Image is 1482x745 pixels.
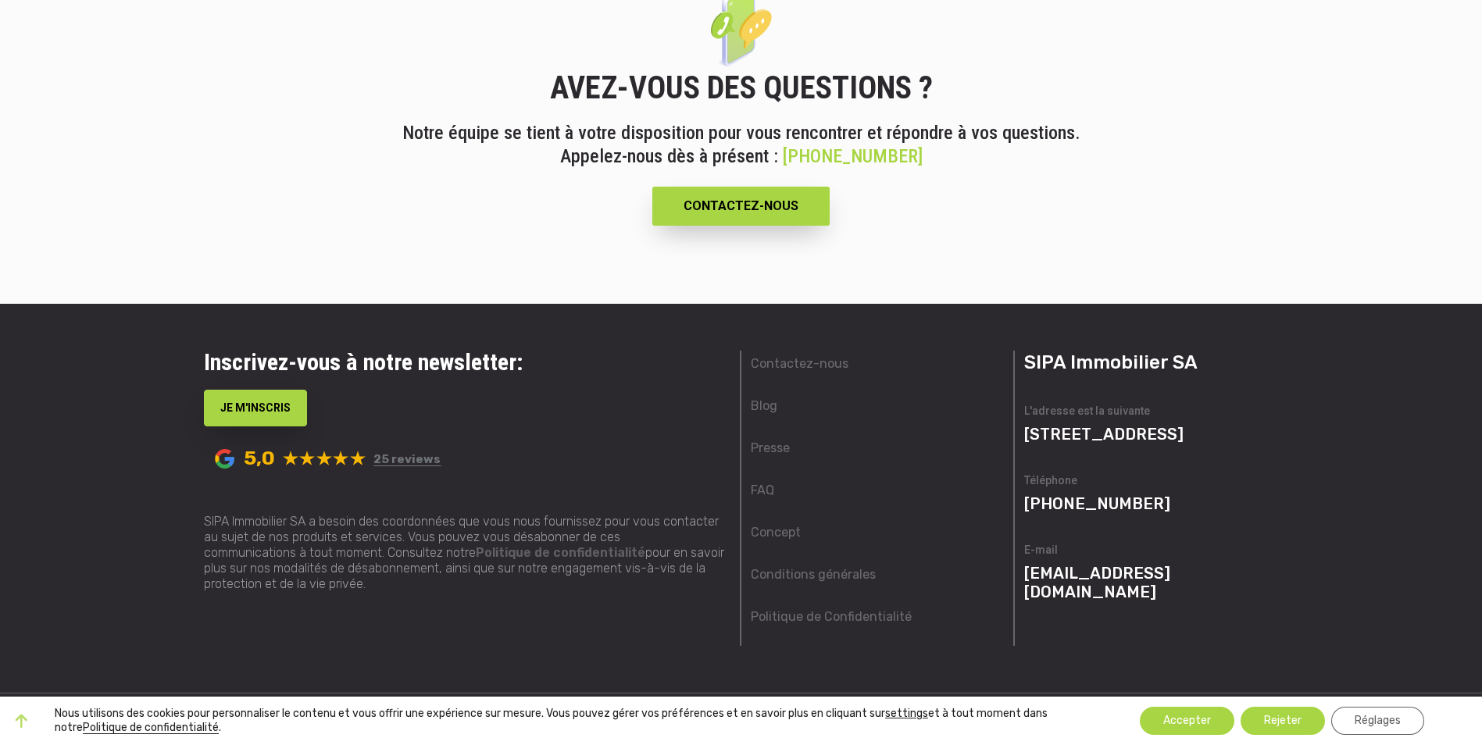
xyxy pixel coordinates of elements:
[751,608,912,626] a: Politique de Confidentialité
[751,565,876,584] a: Conditions générales
[204,68,1279,109] h2: AVEZ-VOUS DES QUESTIONS ?
[1331,707,1424,735] button: Réglages
[1404,670,1482,745] iframe: Chat Widget
[1024,544,1058,556] span: E-mail
[204,144,1279,168] p: Appelez-nous dès à présent :
[751,355,848,373] a: Contactez-nous
[1024,564,1170,601] a: [EMAIL_ADDRESS][DOMAIN_NAME]
[1024,425,1279,444] p: [STREET_ADDRESS]
[215,449,234,469] span: Powered by Google
[1024,405,1150,417] span: L'adresse est la suivante
[244,446,275,469] span: 5,0
[751,523,801,542] a: Concept
[373,452,441,466] a: 25 reviews
[885,707,928,721] button: settings
[751,397,777,415] a: Blog
[1024,474,1077,487] span: Téléphone
[83,721,219,734] a: Politique de confidentialité
[751,439,790,458] a: Presse
[1024,351,1279,374] h3: SIPA Immobilier SA
[1140,707,1234,735] button: Accepter
[204,121,1279,144] p: Notre équipe se tient à votre disposition pour vous rencontrer et répondre à vos questions.
[55,707,1092,735] p: Nous utilisons des cookies pour personnaliser le contenu et vous offrir une expérience sur mesure...
[751,481,774,500] a: FAQ
[652,187,830,226] a: CONTACTEZ-NOUS
[783,145,923,167] a: [PHONE_NUMBER]
[204,514,730,545] p: SIPA Immobilier SA a besoin des coordonnées que vous nous fournissez pour vous contacter au sujet...
[204,545,730,592] p: communications à tout moment. Consultez notre pour en savoir plus sur nos modalités de désabonnem...
[1241,707,1325,735] button: Rejeter
[1404,670,1482,745] div: Widget de chat
[204,351,730,374] h3: Inscrivez-vous à notre newsletter:
[476,545,645,560] a: Politique de confidentialité
[204,390,307,426] button: JE M'INSCRIS
[1024,494,1170,513] a: [PHONE_NUMBER]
